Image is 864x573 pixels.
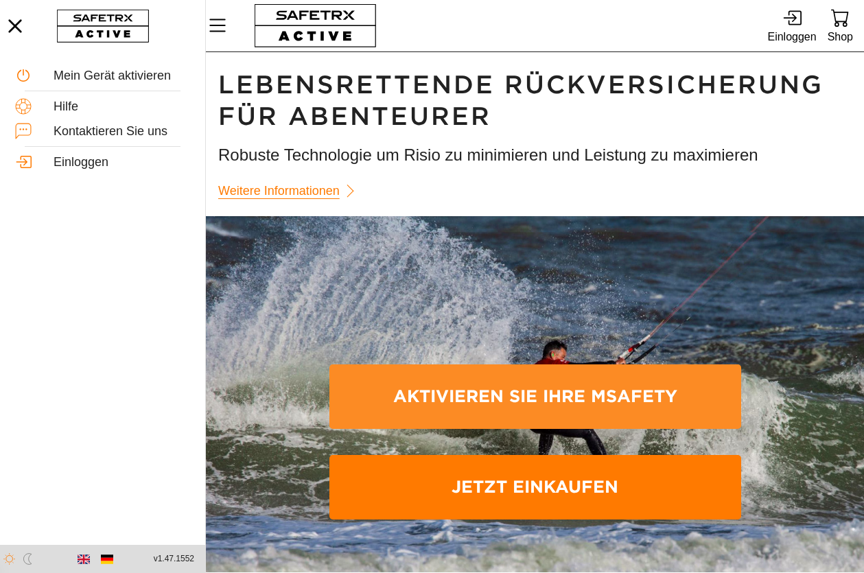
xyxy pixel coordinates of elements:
[218,180,340,202] span: Weitere Informationen
[145,548,202,570] button: v1.47.1552
[218,143,852,167] h3: Robuste Technologie um Risio zu minimieren und Leistung zu maximieren
[72,548,95,571] button: English
[3,553,15,565] img: ModeLight.svg
[218,69,852,132] h1: Lebensrettende Rückversicherung für Abenteurer
[54,124,190,139] div: Kontaktieren Sie uns
[218,178,364,204] a: Weitere Informationen
[767,27,816,46] div: Einloggen
[206,11,240,40] button: MenÜ
[101,553,113,565] img: de.svg
[340,458,730,517] span: Jetzt einkaufen
[15,98,32,115] img: Help.svg
[154,552,194,566] span: v1.47.1552
[95,548,119,571] button: German
[78,553,90,565] img: en.svg
[828,27,853,46] div: Shop
[340,367,730,426] span: Aktivieren Sie Ihre MSafety
[15,123,32,139] img: ContactUs.svg
[54,100,190,115] div: Hilfe
[54,155,190,170] div: Einloggen
[329,364,741,429] a: Aktivieren Sie Ihre MSafety
[329,455,741,519] a: Jetzt einkaufen
[54,69,190,84] div: Mein Gerät aktivieren
[22,553,34,565] img: ModeDark.svg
